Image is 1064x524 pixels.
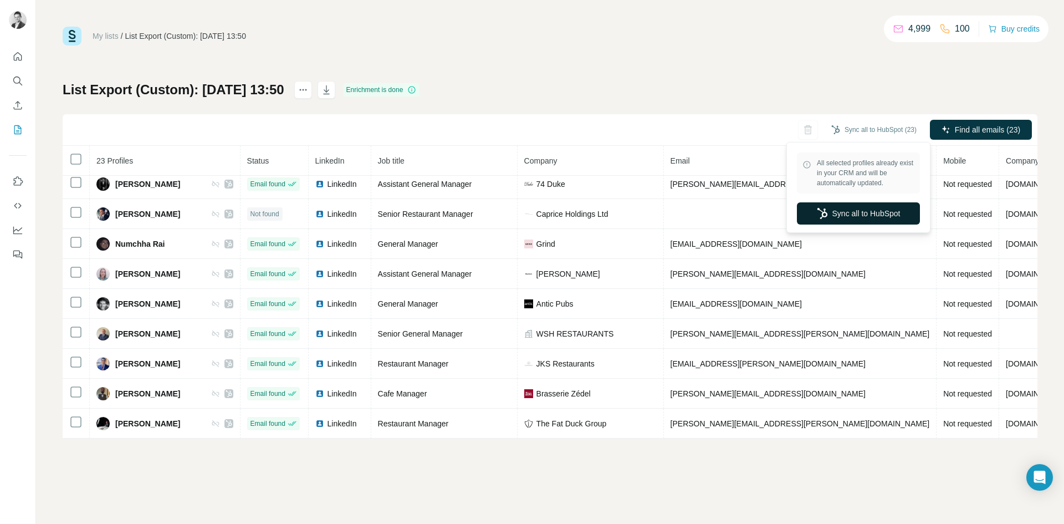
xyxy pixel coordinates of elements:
button: Enrich CSV [9,95,27,115]
img: company-logo [524,210,533,218]
img: LinkedIn logo [315,299,324,308]
button: Search [9,71,27,91]
img: company-logo [524,182,533,186]
span: Not requested [943,359,992,368]
span: Email found [250,419,285,429]
img: company-logo [524,389,533,398]
span: LinkedIn [328,268,357,279]
img: company-logo [524,269,533,278]
span: 74 Duke [536,179,565,190]
span: Email [671,156,690,165]
span: Email found [250,389,285,399]
span: LinkedIn [328,358,357,369]
span: LinkedIn [328,418,357,429]
span: LinkedIn [328,298,357,309]
span: WSH RESTAURANTS [536,328,614,339]
span: LinkedIn [328,238,357,250]
img: company-logo [524,419,533,428]
span: [PERSON_NAME] [115,418,180,429]
div: List Export (Custom): [DATE] 13:50 [125,30,246,42]
button: actions [294,81,312,99]
button: Find all emails (23) [930,120,1032,140]
img: Avatar [96,207,110,221]
span: General Manager [378,240,438,248]
span: All selected profiles already exist in your CRM and will be automatically updated. [817,158,914,188]
span: Mobile [943,156,966,165]
span: Senior General Manager [378,329,463,338]
span: [PERSON_NAME] [115,388,180,399]
span: Not requested [943,329,992,338]
button: Use Surfe on LinkedIn [9,171,27,191]
span: General Manager [378,299,438,308]
span: Caprice Holdings Ltd [536,208,608,220]
button: My lists [9,120,27,140]
span: [PERSON_NAME][EMAIL_ADDRESS][DOMAIN_NAME] [671,269,866,278]
span: LinkedIn [328,328,357,339]
img: LinkedIn logo [315,180,324,189]
span: Find all emails (23) [955,124,1020,135]
span: Antic Pubs [536,298,574,309]
span: Senior Restaurant Manager [378,210,473,218]
img: Avatar [96,357,110,370]
span: [PERSON_NAME][EMAIL_ADDRESS][DOMAIN_NAME] [671,389,866,398]
span: Cafe Manager [378,389,427,398]
span: [PERSON_NAME][EMAIL_ADDRESS][PERSON_NAME][DOMAIN_NAME] [671,419,930,428]
img: LinkedIn logo [315,329,324,338]
img: Avatar [96,417,110,430]
span: LinkedIn [315,156,345,165]
img: company-logo [524,299,533,308]
img: LinkedIn logo [315,389,324,398]
span: [PERSON_NAME][EMAIL_ADDRESS][DOMAIN_NAME] [671,180,866,189]
img: LinkedIn logo [315,359,324,368]
img: LinkedIn logo [315,240,324,248]
span: Grind [536,238,555,250]
button: Buy credits [988,21,1040,37]
div: Open Intercom Messenger [1026,464,1053,491]
img: company-logo [524,359,533,368]
span: Email found [250,239,285,249]
img: LinkedIn logo [315,210,324,218]
p: 100 [955,22,970,35]
span: Status [247,156,269,165]
span: Assistant General Manager [378,180,472,189]
span: [PERSON_NAME] [115,328,180,339]
span: JKS Restaurants [536,358,595,369]
span: Company [524,156,557,165]
span: [PERSON_NAME] [115,358,180,369]
span: Restaurant Manager [378,419,449,428]
img: Avatar [96,387,110,400]
span: Email found [250,179,285,189]
span: [PERSON_NAME] [115,208,180,220]
span: Not requested [943,269,992,278]
img: Avatar [96,237,110,251]
span: [PERSON_NAME] [115,268,180,279]
button: Sync all to HubSpot [797,202,920,225]
img: Avatar [96,267,110,281]
img: company-logo [524,240,533,248]
span: Not requested [943,389,992,398]
span: The Fat Duck Group [536,418,607,429]
img: LinkedIn logo [315,419,324,428]
span: Not found [250,209,279,219]
img: Avatar [9,11,27,29]
span: [PERSON_NAME][EMAIL_ADDRESS][PERSON_NAME][DOMAIN_NAME] [671,329,930,338]
span: [PERSON_NAME] [115,298,180,309]
h1: List Export (Custom): [DATE] 13:50 [63,81,284,99]
span: Numchha Rai [115,238,165,250]
span: Brasserie Zédel [536,388,591,399]
a: My lists [93,32,119,40]
img: Avatar [96,297,110,311]
li: / [121,30,123,42]
button: Use Surfe API [9,196,27,216]
span: Not requested [943,299,992,308]
span: Not requested [943,240,992,248]
div: Enrichment is done [343,83,420,96]
span: [EMAIL_ADDRESS][DOMAIN_NAME] [671,240,802,248]
button: Quick start [9,47,27,67]
p: 4,999 [908,22,930,35]
img: Avatar [96,327,110,340]
button: Dashboard [9,220,27,240]
span: Email found [250,359,285,369]
span: Email found [250,329,285,339]
span: Not requested [943,419,992,428]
